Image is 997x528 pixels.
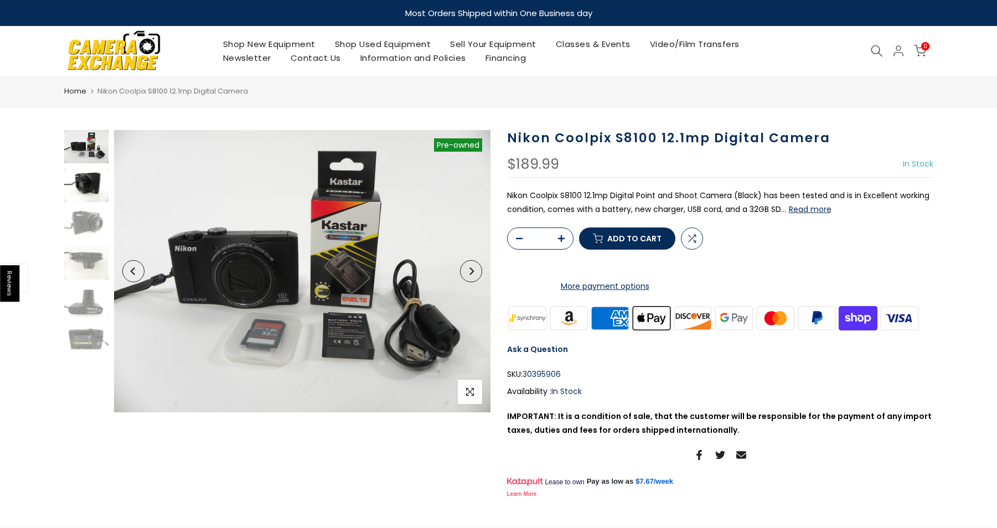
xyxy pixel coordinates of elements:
a: More payment options [507,279,703,293]
img: master [755,304,796,332]
a: $7.67/week [636,477,673,486]
img: paypal [796,304,838,332]
div: SKU: [507,367,933,381]
span: 0 [921,42,929,50]
a: Contact Us [281,51,350,65]
a: Ask a Question [507,344,568,355]
img: american express [590,304,631,332]
strong: IMPORTANT: It is a condition of sale, that the customer will be responsible for the payment of an... [507,411,932,436]
a: 0 [914,45,926,57]
img: google pay [714,304,755,332]
img: discover [672,304,714,332]
a: Classes & Events [546,37,640,51]
span: Add to cart [607,235,662,242]
a: Shop New Equipment [213,37,325,51]
a: Information and Policies [350,51,476,65]
img: shopify pay [838,304,879,332]
button: Next [460,260,482,282]
span: Pay as low as [587,477,634,486]
button: Previous [122,260,144,282]
a: Home [64,86,86,97]
span: Lease to own [545,478,584,486]
a: Video/Film Transfers [640,37,749,51]
span: 30395906 [523,367,561,381]
a: Share on Facebook [694,448,704,462]
img: amazon payments [548,304,590,332]
button: Add to cart [579,227,675,250]
p: Nikon Coolpix S8100 12.1mp Digital Point and Shoot Camera (Black) has been tested and is in Excel... [507,189,933,216]
a: Share on Twitter [715,448,725,462]
a: Share on Email [736,448,746,462]
strong: Most Orders Shipped within One Business day [405,7,592,19]
div: Availability : [507,385,933,398]
span: In Stock [551,386,582,397]
a: Newsletter [213,51,281,65]
div: $189.99 [507,157,559,172]
a: Sell Your Equipment [441,37,546,51]
a: Financing [476,51,536,65]
a: Learn More [507,491,537,497]
img: visa [879,304,920,332]
a: Shop Used Equipment [325,37,441,51]
h1: Nikon Coolpix S8100 12.1mp Digital Camera [507,130,933,146]
button: Read more [789,204,831,214]
span: Nikon Coolpix S8100 12.1mp Digital Camera [97,86,248,96]
span: In Stock [903,158,933,169]
img: apple pay [631,304,672,332]
img: synchrony [507,304,549,332]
